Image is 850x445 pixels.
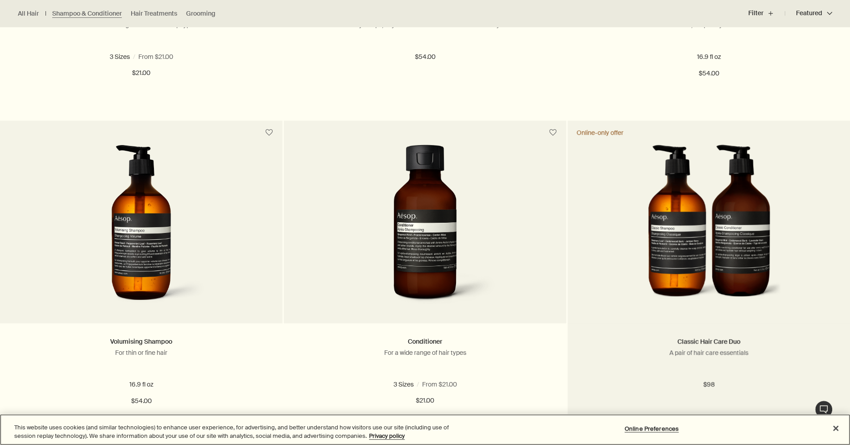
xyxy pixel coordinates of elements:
a: Classic Hair Care Duo [677,337,740,345]
span: $54.00 [415,52,435,62]
a: Shampoo & Conditioner [52,9,122,18]
span: $54.00 [131,396,152,407]
span: $21.00 [132,68,150,79]
p: For a wide range of hair types [297,349,553,357]
button: Online Preferences, Opens the preference center dialog [624,420,680,438]
span: $54.00 [699,68,719,79]
span: 17.2 oz [410,380,432,388]
img: Conditioner in a small dark-brown bottle with a black flip-cap. [353,145,497,310]
a: Volumising Shampoo [110,337,172,345]
a: Grooming [186,9,216,18]
span: $21.00 [416,395,434,406]
img: Volumising Shampoo with pump [75,145,208,310]
button: Featured [785,3,832,24]
button: Save to cabinet [261,125,277,141]
a: Classic Shampoo and Classic Conditioner in amber recycled plastic bottles. [568,145,850,323]
button: Save to cabinet [545,125,561,141]
a: Conditioner in a small dark-brown bottle with a black flip-cap. [284,145,566,323]
p: For thin or fine hair [13,349,269,357]
img: Classic Shampoo and Classic Conditioner in amber recycled plastic bottles. [636,145,782,310]
button: Live Assistance [815,400,833,418]
button: Filter [748,3,785,24]
span: 16.9 fl oz [122,53,150,61]
span: 17.2 oz refill [449,380,484,388]
p: A pair of hair care essentials [581,349,837,357]
a: All Hair [18,9,39,18]
a: More information about your privacy, opens in a new tab [369,432,405,440]
a: Conditioner [408,337,442,345]
div: This website uses cookies (and similar technologies) to enhance user experience, for advertising,... [14,423,468,441]
span: $98 [703,379,715,390]
button: Close [826,419,846,438]
span: 3.4 oz [372,380,394,388]
span: 3.3 fl oz [79,53,105,61]
a: Hair Treatments [131,9,177,18]
div: Online-only offer [576,129,623,137]
span: 16.9 fl oz refill [167,53,209,61]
